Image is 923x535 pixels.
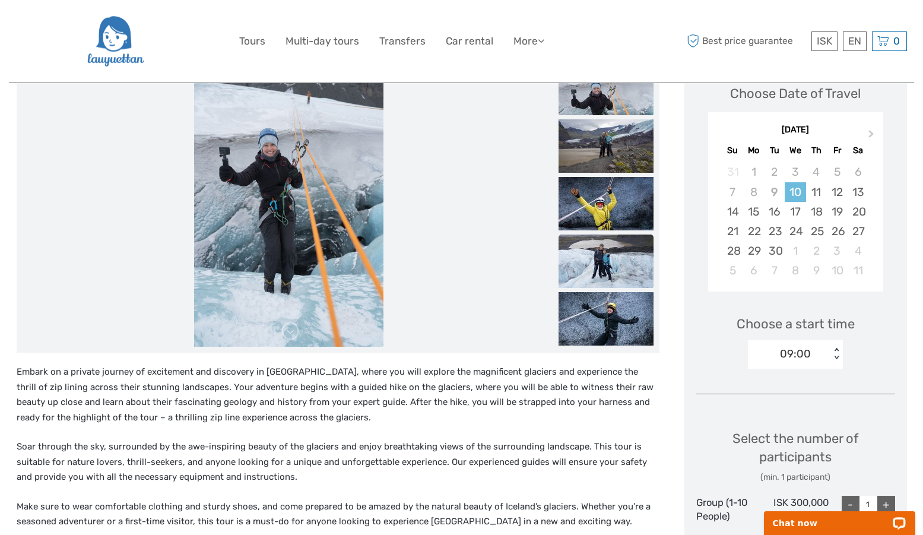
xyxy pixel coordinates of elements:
[559,119,654,173] img: c43876d82a2d495fa30b1127a8242a9c_slider_thumbnail.jpeg
[806,202,827,221] div: Choose Thursday, September 18th, 2025
[743,182,764,202] div: Not available Monday, September 8th, 2025
[743,241,764,261] div: Choose Monday, September 29th, 2025
[286,33,359,50] a: Multi-day tours
[722,202,743,221] div: Choose Sunday, September 14th, 2025
[785,182,805,202] div: Choose Wednesday, September 10th, 2025
[743,143,764,159] div: Mo
[843,31,867,51] div: EN
[559,177,654,230] img: f9262cc0fc7e44f6bef5048b11fce8b2_slider_thumbnail.jpeg
[722,221,743,241] div: Choose Sunday, September 21st, 2025
[743,162,764,182] div: Not available Monday, September 1st, 2025
[17,439,659,485] p: Soar through the sky, surrounded by the awe-inspiring beauty of the glaciers and enjoy breathtaki...
[762,496,829,524] div: ISK 300,000
[722,261,743,280] div: Choose Sunday, October 5th, 2025
[379,33,426,50] a: Transfers
[764,182,785,202] div: Not available Tuesday, September 9th, 2025
[743,261,764,280] div: Choose Monday, October 6th, 2025
[806,241,827,261] div: Choose Thursday, October 2nd, 2025
[764,221,785,241] div: Choose Tuesday, September 23rd, 2025
[764,143,785,159] div: Tu
[446,33,493,50] a: Car rental
[827,182,848,202] div: Choose Friday, September 12th, 2025
[785,241,805,261] div: Choose Wednesday, October 1st, 2025
[806,182,827,202] div: Choose Thursday, September 11th, 2025
[827,143,848,159] div: Fr
[817,35,832,47] span: ISK
[239,33,265,50] a: Tours
[806,261,827,280] div: Choose Thursday, October 9th, 2025
[848,182,868,202] div: Choose Saturday, September 13th, 2025
[848,241,868,261] div: Choose Saturday, October 4th, 2025
[764,241,785,261] div: Choose Tuesday, September 30th, 2025
[848,143,868,159] div: Sa
[806,143,827,159] div: Th
[764,162,785,182] div: Not available Tuesday, September 2nd, 2025
[806,162,827,182] div: Not available Thursday, September 4th, 2025
[559,292,654,346] img: 079459e999004e8d987f0426f4f07965_slider_thumbnail.jpeg
[559,62,654,115] img: 6ababc4b6dad4cb0b0f64c3ecc6ac023_slider_thumbnail.jpeg
[827,221,848,241] div: Choose Friday, September 26th, 2025
[722,241,743,261] div: Choose Sunday, September 28th, 2025
[842,496,859,514] div: -
[696,496,763,524] div: Group (1-10 People)
[86,9,144,74] img: 2954-36deae89-f5b4-4889-ab42-60a468582106_logo_big.png
[827,202,848,221] div: Choose Friday, September 19th, 2025
[737,315,855,333] span: Choose a start time
[194,62,384,347] img: 6ababc4b6dad4cb0b0f64c3ecc6ac023_main_slider.jpeg
[827,162,848,182] div: Not available Friday, September 5th, 2025
[785,202,805,221] div: Choose Wednesday, September 17th, 2025
[848,162,868,182] div: Not available Saturday, September 6th, 2025
[708,124,883,137] div: [DATE]
[513,33,544,50] a: More
[785,221,805,241] div: Choose Wednesday, September 24th, 2025
[764,202,785,221] div: Choose Tuesday, September 16th, 2025
[848,221,868,241] div: Choose Saturday, September 27th, 2025
[722,162,743,182] div: Not available Sunday, August 31st, 2025
[696,471,895,483] div: (min. 1 participant)
[806,221,827,241] div: Choose Thursday, September 25th, 2025
[827,261,848,280] div: Choose Friday, October 10th, 2025
[743,202,764,221] div: Choose Monday, September 15th, 2025
[17,365,659,425] p: Embark on a private journey of excitement and discovery in [GEOGRAPHIC_DATA], where you will expl...
[17,499,659,530] p: Make sure to wear comfortable clothing and sturdy shoes, and come prepared to be amazed by the na...
[730,84,861,103] div: Choose Date of Travel
[785,143,805,159] div: We
[780,346,811,362] div: 09:00
[785,162,805,182] div: Not available Wednesday, September 3rd, 2025
[764,261,785,280] div: Choose Tuesday, October 7th, 2025
[785,261,805,280] div: Choose Wednesday, October 8th, 2025
[827,241,848,261] div: Choose Friday, October 3rd, 2025
[848,202,868,221] div: Choose Saturday, September 20th, 2025
[684,31,808,51] span: Best price guarantee
[756,498,923,535] iframe: LiveChat chat widget
[832,348,842,360] div: < >
[848,261,868,280] div: Choose Saturday, October 11th, 2025
[722,143,743,159] div: Su
[877,496,895,514] div: +
[892,35,902,47] span: 0
[863,127,882,146] button: Next Month
[722,182,743,202] div: Not available Sunday, September 7th, 2025
[743,221,764,241] div: Choose Monday, September 22nd, 2025
[696,429,895,483] div: Select the number of participants
[559,235,654,288] img: f256985d6d484be9bb1161ff877ee483_slider_thumbnail.jpeg
[712,162,879,280] div: month 2025-09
